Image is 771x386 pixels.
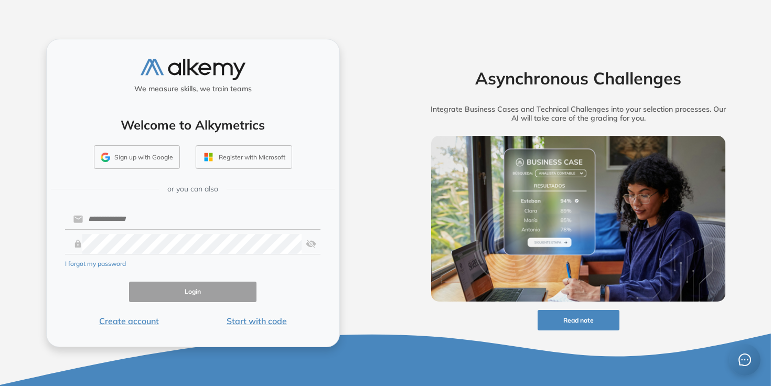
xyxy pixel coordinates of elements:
button: Start with code [192,315,320,327]
font: Asynchronous Challenges [475,68,681,89]
font: We measure skills, we train teams [134,84,252,93]
button: Create account [65,315,193,327]
img: img-more-info [431,136,726,302]
img: logo-alkemy [141,59,245,80]
font: I forgot my password [65,260,126,267]
span: message [738,353,751,366]
font: Start with code [227,316,287,326]
font: Login [185,287,201,295]
font: Welcome to Alkymetrics [121,117,265,133]
img: GMAIL_ICON [101,153,110,162]
button: I forgot my password [65,259,126,269]
font: Register with Microsoft [219,153,285,161]
font: Sign up with Google [114,153,173,161]
button: Sign up with Google [94,145,180,169]
font: Create account [99,316,159,326]
img: OUTLOOK_ICON [202,151,215,163]
font: Read note [563,316,594,324]
button: Read note [538,310,619,330]
button: Login [129,282,257,302]
font: or you can also [167,184,218,194]
font: Integrate Business Cases and Technical Challenges into your selection processes. Our AI will take... [431,104,726,123]
button: Register with Microsoft [196,145,292,169]
img: asd [306,234,316,254]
